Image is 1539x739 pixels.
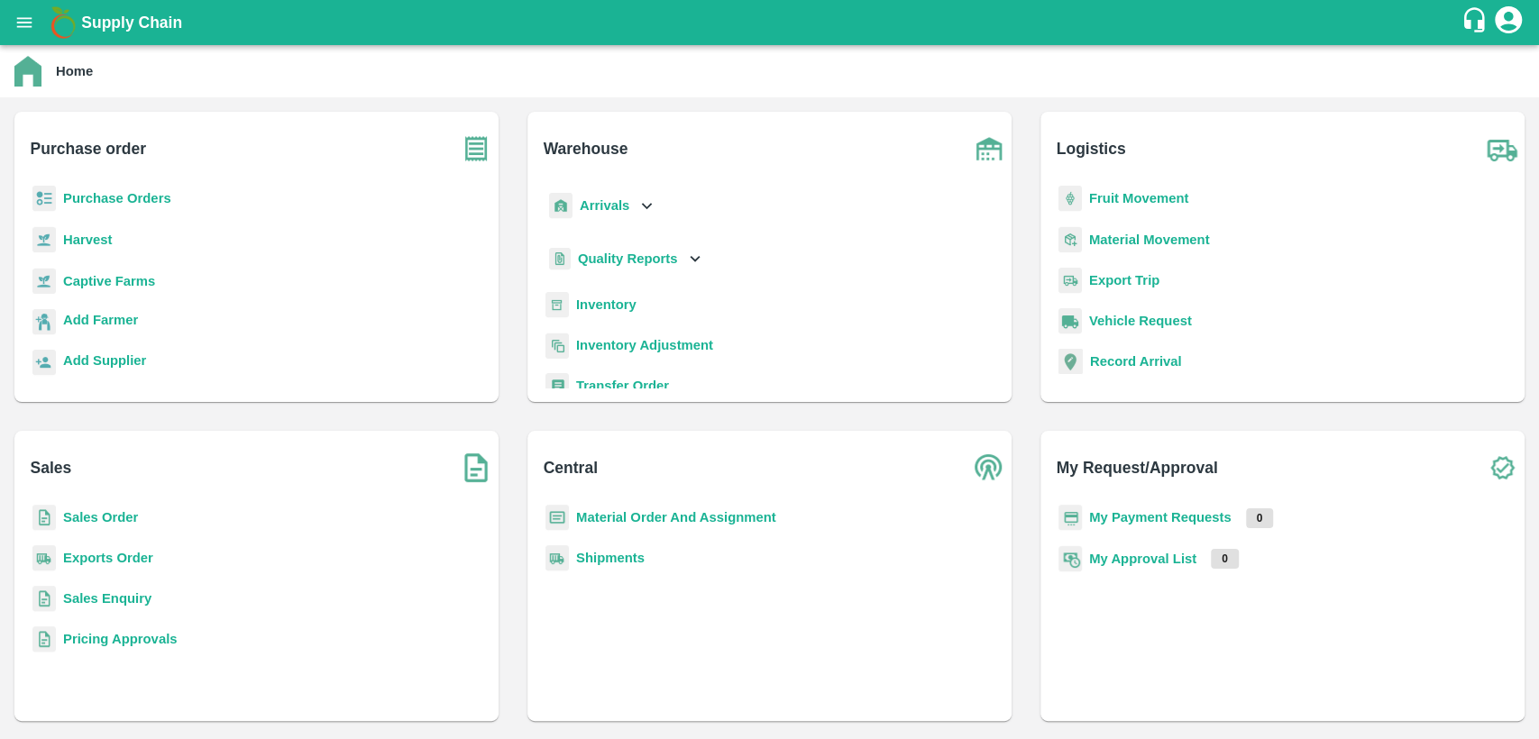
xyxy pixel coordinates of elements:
a: Fruit Movement [1089,191,1189,205]
img: whArrival [549,193,573,219]
a: Sales Order [63,510,138,525]
b: Logistics [1057,136,1126,161]
img: whInventory [545,292,569,318]
img: home [14,56,41,87]
a: Supply Chain [81,10,1461,35]
a: Pricing Approvals [63,632,177,646]
b: Arrivals [580,198,629,213]
b: My Request/Approval [1057,455,1218,480]
a: Purchase Orders [63,191,171,205]
div: customer-support [1461,6,1492,39]
a: Add Farmer [63,310,138,334]
img: qualityReport [549,248,571,270]
img: sales [32,505,56,531]
img: vehicle [1058,308,1082,334]
img: reciept [32,186,56,212]
img: sales [32,586,56,612]
img: truck [1479,126,1525,171]
img: supplier [32,350,56,376]
a: Material Movement [1089,233,1210,247]
img: whTransfer [545,373,569,399]
img: sales [32,626,56,652]
b: Add Farmer [63,313,138,327]
a: Vehicle Request [1089,314,1192,328]
a: Exports Order [63,551,153,565]
img: logo [45,5,81,41]
img: farmer [32,309,56,335]
img: centralMaterial [545,505,569,531]
a: Sales Enquiry [63,591,151,606]
img: fruit [1058,186,1082,212]
a: Export Trip [1089,273,1159,287]
img: inventory [545,333,569,359]
img: warehouse [966,126,1012,171]
img: material [1058,226,1082,253]
a: Shipments [576,551,645,565]
img: delivery [1058,268,1082,294]
a: Transfer Order [576,379,669,393]
p: 0 [1211,549,1239,569]
a: Material Order And Assignment [576,510,776,525]
img: harvest [32,268,56,295]
img: shipments [32,545,56,571]
a: My Approval List [1089,552,1196,566]
div: Arrivals [545,186,657,226]
img: harvest [32,226,56,253]
a: Record Arrival [1090,354,1182,369]
img: shipments [545,545,569,571]
img: central [966,445,1012,490]
b: Warehouse [544,136,628,161]
img: approval [1058,545,1082,572]
a: Inventory [576,297,637,312]
a: Harvest [63,233,112,247]
a: Captive Farms [63,274,155,288]
div: Quality Reports [545,241,705,278]
b: Supply Chain [81,14,182,32]
img: soSales [453,445,499,490]
p: 0 [1246,508,1274,528]
img: recordArrival [1058,349,1083,374]
button: open drawer [4,2,45,43]
b: Quality Reports [578,251,678,266]
div: account of current user [1492,4,1525,41]
img: payment [1058,505,1082,531]
a: Add Supplier [63,351,146,375]
b: Purchase order [31,136,146,161]
img: check [1479,445,1525,490]
b: Central [544,455,598,480]
b: Sales [31,455,72,480]
b: Home [56,64,93,78]
a: Inventory Adjustment [576,338,713,352]
img: purchase [453,126,499,171]
a: My Payment Requests [1089,510,1232,525]
b: Add Supplier [63,353,146,368]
